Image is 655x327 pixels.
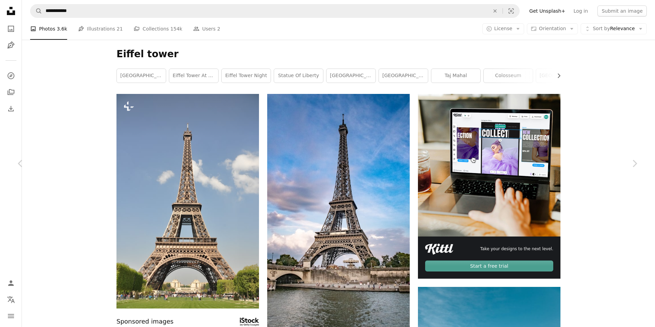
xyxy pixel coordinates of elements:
[593,25,635,32] span: Relevance
[503,4,519,17] button: Visual search
[593,26,610,31] span: Sort by
[431,69,480,83] a: taj mahal
[425,261,553,271] div: Start a free trial
[4,276,18,290] a: Log in / Sign up
[480,246,553,252] span: Take your designs to the next level.
[525,5,569,16] a: Get Unsplash+
[569,5,592,16] a: Log in
[30,4,520,18] form: Find visuals sitewide
[494,26,512,31] span: License
[553,69,560,83] button: scroll list to the right
[170,25,182,33] span: 154k
[614,131,655,196] a: Next
[581,23,647,34] button: Sort byRelevance
[193,18,220,40] a: Users 2
[134,18,182,40] a: Collections 154k
[484,69,533,83] a: colosseum
[4,85,18,99] a: Collections
[116,317,173,327] span: Sponsored images
[418,94,560,279] a: Take your designs to the next level.Start a free trial
[274,69,323,83] a: statue of liberty
[169,69,218,83] a: eiffel tower at night
[222,69,271,83] a: eiffel tower night
[116,94,259,309] img: The eiffel tower towering over a lush green park
[117,69,166,83] a: [GEOGRAPHIC_DATA]
[418,94,560,237] img: file-1719664959749-d56c4ff96871image
[78,18,123,40] a: Illustrations 21
[30,4,42,17] button: Search Unsplash
[4,102,18,116] a: Download History
[487,4,503,17] button: Clear
[527,23,578,34] button: Orientation
[217,25,220,33] span: 2
[267,211,410,217] a: Eiffel Tower, Paris across body of water during daytime
[597,5,647,16] button: Submit an image
[326,69,375,83] a: [GEOGRAPHIC_DATA]
[4,293,18,306] button: Language
[482,23,524,34] button: License
[4,22,18,36] a: Photos
[117,25,123,33] span: 21
[425,244,453,255] img: file-1711049718225-ad48364186d3image
[379,69,428,83] a: [GEOGRAPHIC_DATA], [GEOGRAPHIC_DATA], [GEOGRAPHIC_DATA]
[4,309,18,323] button: Menu
[4,38,18,52] a: Illustrations
[116,198,259,204] a: The eiffel tower towering over a lush green park
[536,69,585,83] a: [GEOGRAPHIC_DATA]
[116,48,560,60] h1: Eiffel tower
[4,69,18,83] a: Explore
[539,26,566,31] span: Orientation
